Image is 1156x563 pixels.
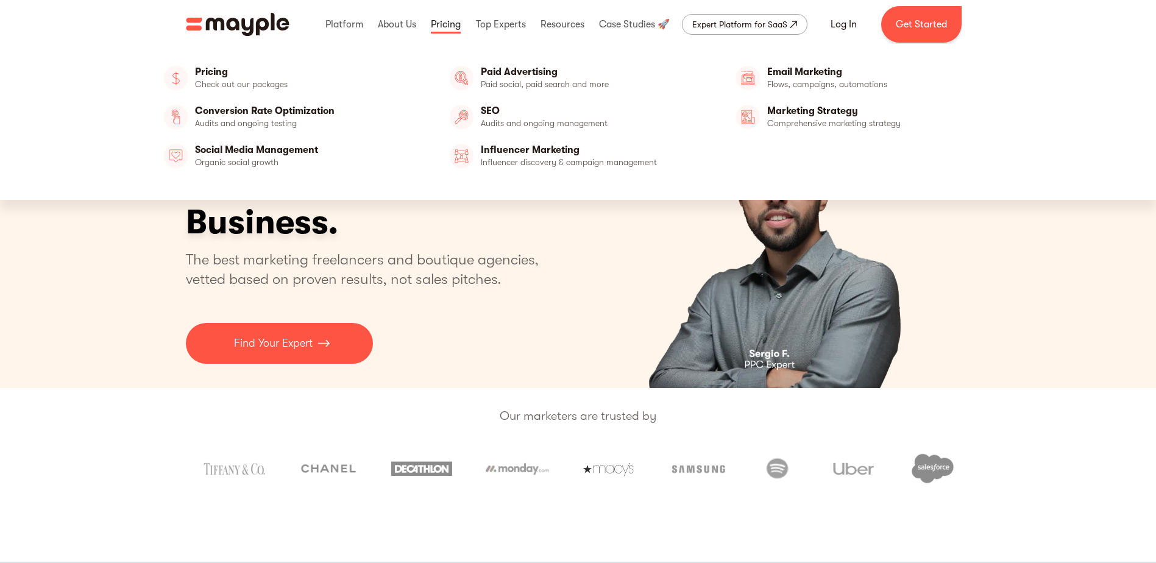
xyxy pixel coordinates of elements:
div: carousel [590,49,971,388]
a: Get Started [881,6,962,43]
div: About Us [375,5,419,44]
a: Expert Platform for SaaS [682,14,807,35]
p: Find Your Expert [234,335,313,352]
a: home [186,13,289,36]
a: Log In [816,10,871,39]
div: Resources [537,5,587,44]
div: 1 of 4 [590,49,971,388]
a: Find Your Expert [186,323,373,364]
iframe: Chat Widget [1095,505,1156,563]
p: The best marketing freelancers and boutique agencies, vetted based on proven results, not sales p... [186,250,553,289]
div: Platform [322,5,366,44]
img: Mayple logo [186,13,289,36]
div: Expert Platform for SaaS [692,17,787,32]
div: Top Experts [473,5,529,44]
div: Pricing [428,5,464,44]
